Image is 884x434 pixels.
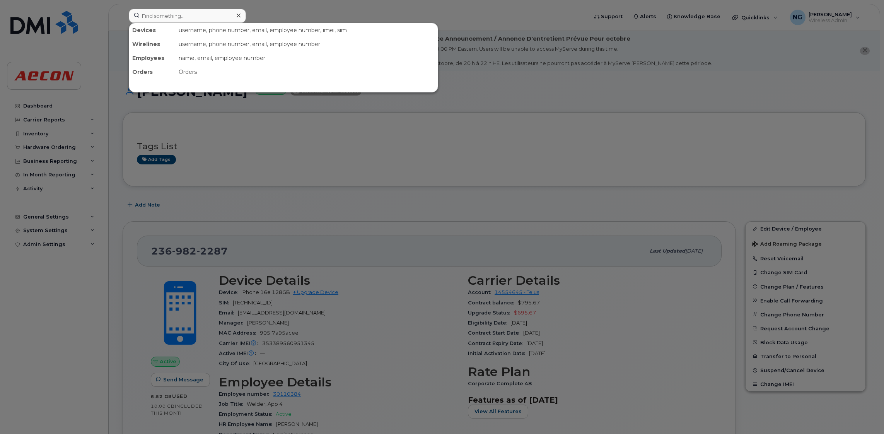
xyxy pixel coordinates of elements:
div: name, email, employee number [176,51,438,65]
div: Employees [129,51,176,65]
div: Orders [176,65,438,79]
div: username, phone number, email, employee number [176,37,438,51]
div: Orders [129,65,176,79]
div: Wirelines [129,37,176,51]
div: username, phone number, email, employee number, imei, sim [176,23,438,37]
div: Devices [129,23,176,37]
